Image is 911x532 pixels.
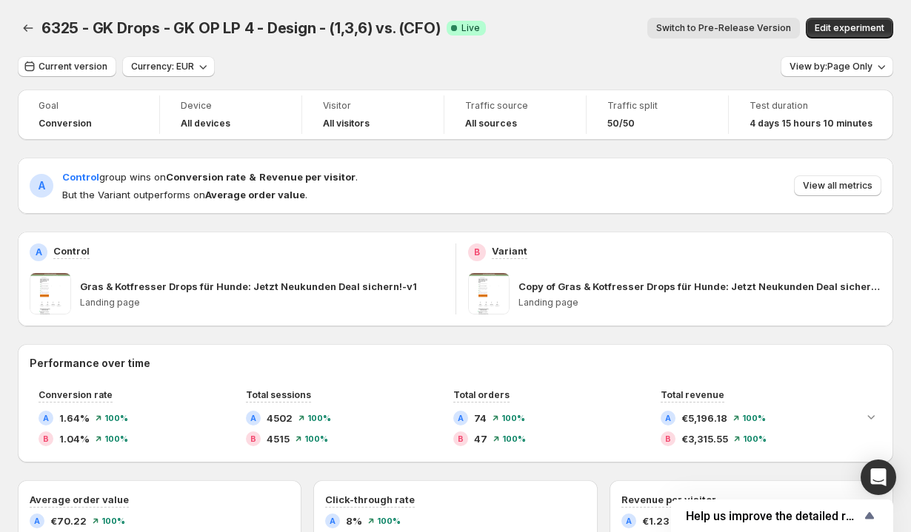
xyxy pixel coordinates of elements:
h3: Revenue per visitor [621,492,716,507]
span: 100 % [104,434,128,443]
span: 4515 [267,431,290,446]
button: Expand chart [861,406,881,427]
span: But the Variant outperforms on . [62,187,358,202]
span: Total revenue [661,389,724,400]
span: Traffic source [465,100,565,112]
span: 47 [474,431,487,446]
p: Landing page [80,297,444,309]
span: 6325 - GK Drops - GK OP LP 4 - Design - (1,3,6) vs. (CFO) [41,19,441,37]
h2: B [665,434,671,443]
span: Help us improve the detailed report for A/B campaigns [686,509,861,523]
h4: All visitors [323,118,370,129]
p: Landing page [518,297,882,309]
button: Edit experiment [806,18,893,38]
span: 8% [346,514,362,528]
p: Control [53,243,90,258]
h2: A [43,414,49,422]
button: Show survey - Help us improve the detailed report for A/B campaigns [686,507,878,525]
p: Gras & Kotfresser Drops für Hunde: Jetzt Neukunden Deal sichern!-v1 [80,279,417,294]
button: Back [18,18,39,38]
span: 100 % [377,516,401,525]
span: Current version [39,61,107,73]
h2: A [250,414,256,422]
span: Switch to Pre-Release Version [656,22,791,34]
a: Traffic sourceAll sources [465,98,565,131]
a: Test duration4 days 15 hours 10 minutes [750,98,872,131]
span: Test duration [750,100,872,112]
h2: B [474,246,480,258]
span: €3,315.55 [681,431,728,446]
h3: Click-through rate [325,492,415,507]
span: Total sessions [246,389,311,400]
span: Edit experiment [815,22,884,34]
a: GoalConversion [39,98,139,131]
span: View by: Page Only [790,61,872,73]
h2: Performance over time [30,356,881,371]
span: 4 days 15 hours 10 minutes [750,118,872,129]
span: Goal [39,100,139,112]
span: Traffic split [607,100,707,112]
h4: All sources [465,118,517,129]
button: Switch to Pre-Release Version [647,18,800,38]
span: Conversion rate [39,389,113,400]
span: €5,196.18 [681,411,727,425]
button: View all metrics [794,175,881,196]
span: group wins on . [62,171,358,183]
button: Currency: EUR [122,56,215,77]
button: View by:Page Only [781,56,893,77]
strong: Conversion rate [166,171,246,183]
h2: B [458,434,464,443]
span: 1.64% [59,411,90,425]
span: 100 % [742,414,766,422]
span: Live [461,22,480,34]
span: 100 % [104,414,128,422]
h2: A [39,178,45,193]
span: Total orders [453,389,510,400]
a: VisitorAll visitors [323,98,423,131]
h2: A [626,516,632,525]
span: Conversion [39,118,92,129]
h4: All devices [181,118,230,129]
span: 1.04% [59,431,90,446]
span: 100 % [304,434,328,443]
span: Visitor [323,100,423,112]
img: Copy of Gras & Kotfresser Drops für Hunde: Jetzt Neukunden Deal sichern!-v1 [468,273,510,314]
h2: B [250,434,256,443]
span: 100 % [743,434,767,443]
a: DeviceAll devices [181,98,281,131]
span: 4502 [267,411,293,425]
p: Variant [492,243,527,258]
p: Copy of Gras & Kotfresser Drops für Hunde: Jetzt Neukunden Deal sichern!-v1 [518,279,882,294]
span: 100 % [307,414,331,422]
span: View all metrics [803,180,872,192]
h2: A [458,414,464,422]
span: Control [62,171,99,183]
span: 74 [474,411,487,425]
span: €70.22 [50,514,87,528]
strong: Revenue per visitor [259,171,356,183]
h2: A [36,246,42,258]
div: Open Intercom Messenger [861,459,896,495]
strong: & [249,171,256,183]
span: Device [181,100,281,112]
button: Current version [18,56,116,77]
strong: Average order value [205,189,305,201]
span: 50/50 [607,118,635,129]
h3: Average order value [30,492,129,507]
h2: A [34,516,40,525]
a: Traffic split50/50 [607,98,707,131]
h2: A [330,516,336,525]
h2: A [665,414,671,422]
span: €1.23 [642,514,669,528]
h2: B [43,434,49,443]
span: Currency: EUR [131,61,194,73]
span: 100 % [501,414,525,422]
img: Gras & Kotfresser Drops für Hunde: Jetzt Neukunden Deal sichern!-v1 [30,273,71,314]
span: 100 % [101,516,125,525]
span: 100 % [502,434,526,443]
